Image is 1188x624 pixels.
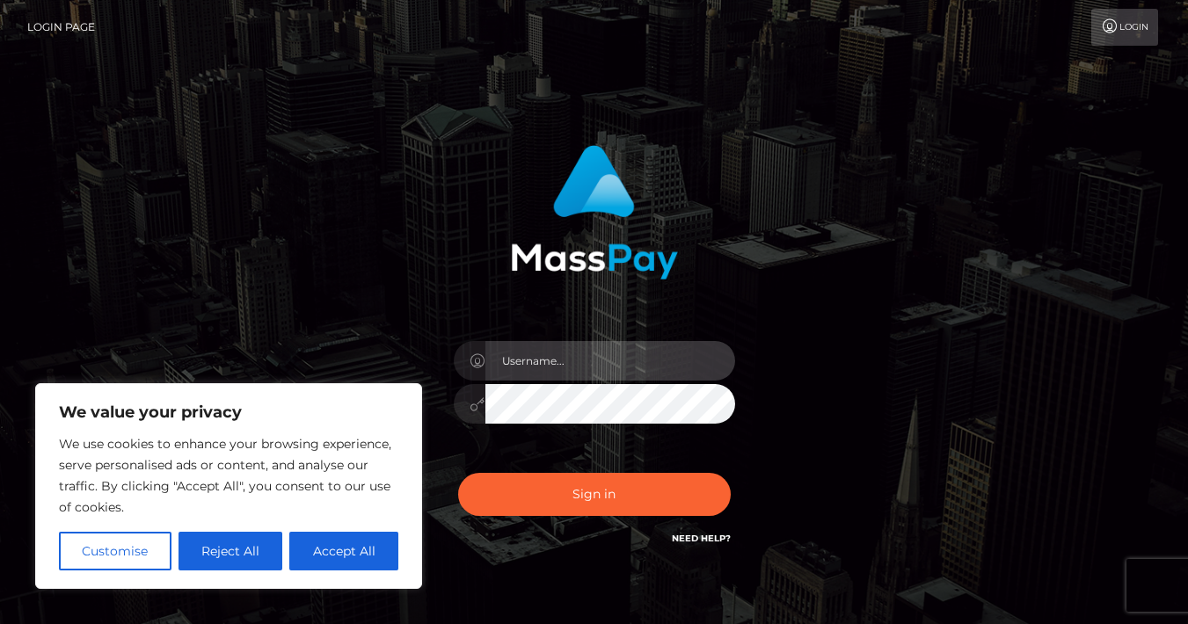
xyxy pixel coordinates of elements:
div: We value your privacy [35,383,422,589]
button: Sign in [458,473,731,516]
p: We value your privacy [59,402,398,423]
a: Need Help? [672,533,731,544]
img: MassPay Login [511,145,678,279]
a: Login [1091,9,1158,46]
p: We use cookies to enhance your browsing experience, serve personalised ads or content, and analys... [59,433,398,518]
a: Login Page [27,9,95,46]
input: Username... [485,341,735,381]
button: Reject All [179,532,283,570]
button: Customise [59,532,171,570]
button: Accept All [289,532,398,570]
